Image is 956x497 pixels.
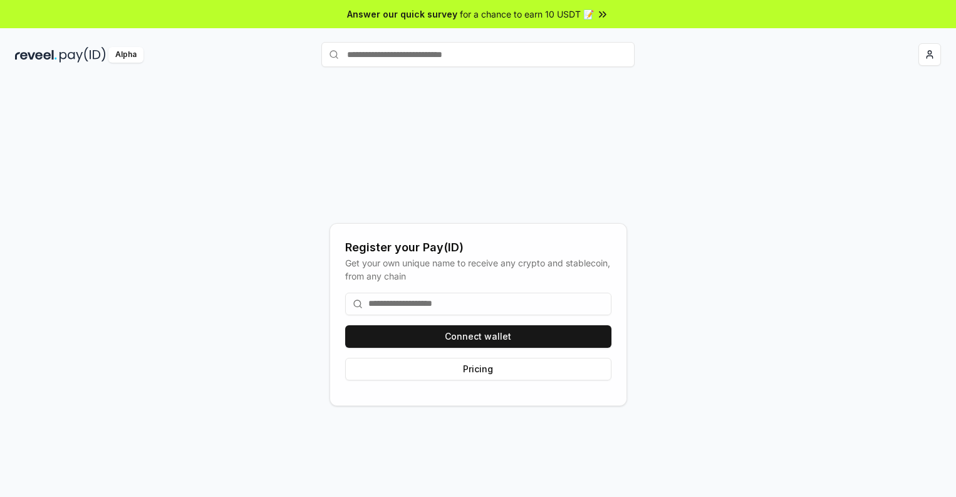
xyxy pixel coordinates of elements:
img: pay_id [60,47,106,63]
span: Answer our quick survey [347,8,457,21]
span: for a chance to earn 10 USDT 📝 [460,8,594,21]
div: Get your own unique name to receive any crypto and stablecoin, from any chain [345,256,611,283]
div: Register your Pay(ID) [345,239,611,256]
img: reveel_dark [15,47,57,63]
div: Alpha [108,47,143,63]
button: Connect wallet [345,325,611,348]
button: Pricing [345,358,611,380]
